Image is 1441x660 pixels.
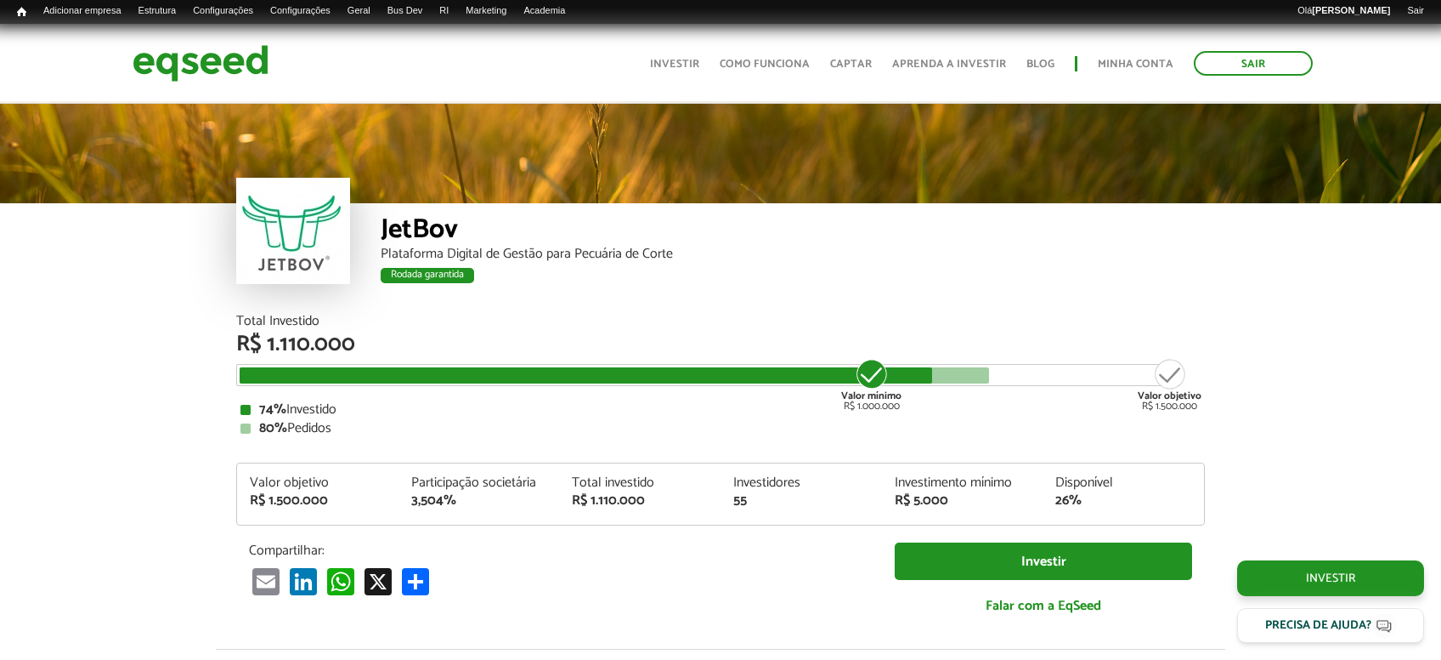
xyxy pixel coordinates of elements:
a: Olá[PERSON_NAME] [1289,4,1399,18]
a: Início [8,4,35,20]
a: Geral [339,4,379,18]
div: R$ 5.000 [895,494,1031,508]
a: Captar [830,59,872,70]
a: Email [249,567,283,595]
a: WhatsApp [324,567,358,595]
a: Share [398,567,432,595]
a: Bus Dev [379,4,432,18]
a: Blog [1026,59,1054,70]
strong: 80% [259,417,287,440]
a: X [361,567,395,595]
div: Plataforma Digital de Gestão para Pecuária de Corte [381,247,1205,261]
a: Estrutura [130,4,185,18]
a: Como funciona [720,59,810,70]
a: Sair [1194,51,1313,76]
a: Configurações [262,4,339,18]
span: Início [17,6,26,18]
a: Investir [1237,560,1424,596]
div: Rodada garantida [381,268,474,283]
div: Pedidos [240,422,1201,435]
a: LinkedIn [286,567,320,595]
div: R$ 1.000.000 [839,357,903,412]
a: Configurações [184,4,262,18]
div: R$ 1.500.000 [250,494,386,508]
a: Falar com a EqSeed [895,589,1192,623]
div: R$ 1.500.000 [1138,357,1201,412]
div: 3,504% [411,494,547,508]
div: 55 [733,494,869,508]
div: Investidores [733,476,869,490]
a: Marketing [457,4,515,18]
a: Investir [895,543,1192,581]
div: R$ 1.110.000 [236,333,1205,356]
a: Aprenda a investir [892,59,1006,70]
img: EqSeed [133,41,268,86]
a: Sair [1399,4,1433,18]
a: Academia [515,4,574,18]
strong: 74% [259,398,286,421]
div: Total investido [572,476,708,490]
div: Valor objetivo [250,476,386,490]
div: 26% [1055,494,1191,508]
div: JetBov [381,216,1205,247]
div: Investimento mínimo [895,476,1031,490]
div: Total Investido [236,315,1205,328]
strong: Valor objetivo [1138,388,1201,404]
div: Disponível [1055,476,1191,490]
a: RI [431,4,457,18]
p: Compartilhar: [249,543,869,559]
a: Investir [650,59,699,70]
strong: [PERSON_NAME] [1312,5,1390,15]
div: Participação societária [411,476,547,490]
div: R$ 1.110.000 [572,494,708,508]
div: Investido [240,403,1201,417]
a: Minha conta [1098,59,1173,70]
a: Adicionar empresa [35,4,130,18]
strong: Valor mínimo [841,388,901,404]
